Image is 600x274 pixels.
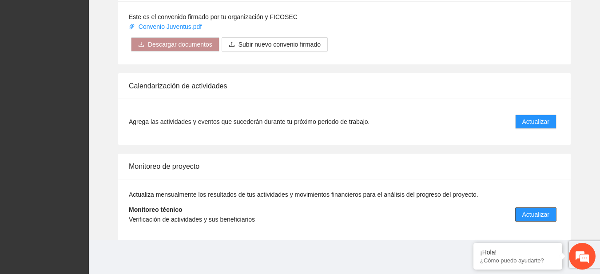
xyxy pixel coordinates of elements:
span: Verificación de actividades y sus beneficiarios [129,216,255,223]
button: downloadDescargar documentos [131,37,219,52]
span: Subir nuevo convenio firmado [238,40,321,49]
div: Calendarización de actividades [129,73,560,99]
span: Actualizar [522,210,549,219]
button: uploadSubir nuevo convenio firmado [222,37,328,52]
strong: Monitoreo técnico [129,206,183,213]
div: Monitoreo de proyecto [129,154,560,179]
span: Actualizar [522,117,549,127]
span: uploadSubir nuevo convenio firmado [222,41,328,48]
p: ¿Cómo puedo ayudarte? [480,257,556,264]
div: Minimizar ventana de chat en vivo [146,4,167,26]
div: ¡Hola! [480,249,556,256]
textarea: Escriba su mensaje y pulse “Intro” [4,181,169,212]
span: Estamos en línea. [52,87,123,177]
span: Descargar documentos [148,40,212,49]
span: download [138,41,144,48]
div: Chatee con nosotros ahora [46,45,149,57]
span: paper-clip [129,24,135,30]
span: upload [229,41,235,48]
button: Actualizar [515,207,556,222]
button: Actualizar [515,115,556,129]
span: Actualiza mensualmente los resultados de tus actividades y movimientos financieros para el anális... [129,191,478,198]
a: Convenio Juventus.pdf [129,23,203,30]
span: Agrega las actividades y eventos que sucederán durante tu próximo periodo de trabajo. [129,117,370,127]
span: Este es el convenido firmado por tu organización y FICOSEC [129,13,298,20]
